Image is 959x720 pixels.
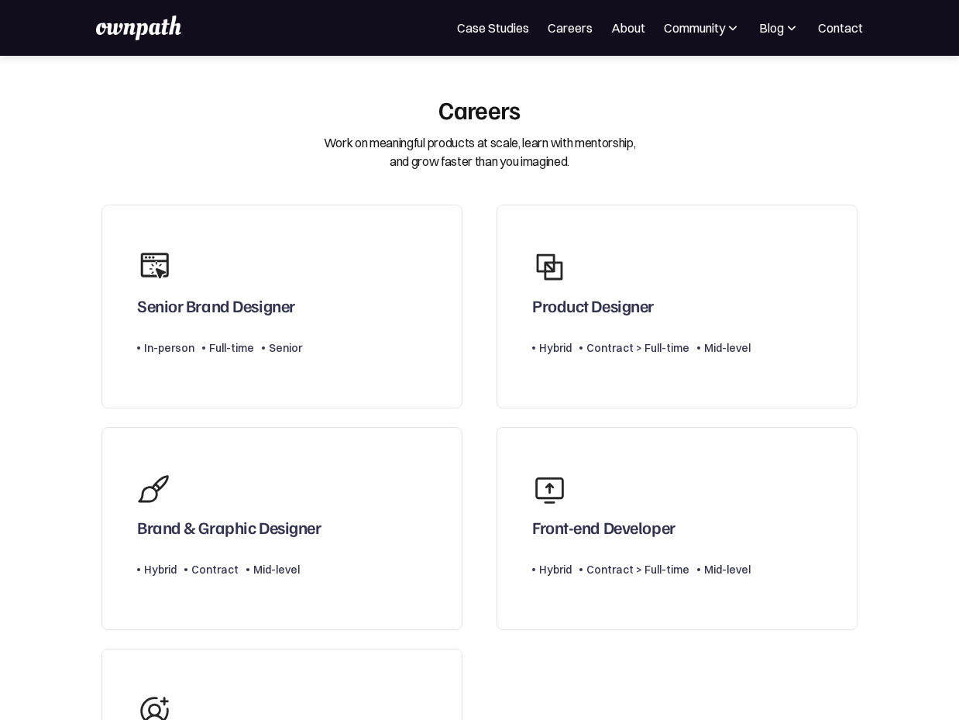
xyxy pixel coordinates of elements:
[324,133,636,171] div: Work on meaningful products at scale, learn with mentorship, and grow faster than you imagined.
[101,427,462,630] a: Brand & Graphic DesignerHybridContractMid-level
[818,19,863,37] a: Contact
[144,560,177,579] div: Hybrid
[269,339,302,357] div: Senior
[539,560,572,579] div: Hybrid
[532,517,675,537] div: Front-end Developer
[759,19,799,37] div: Blog
[539,339,572,357] div: Hybrid
[144,339,194,357] div: In-person
[438,95,521,124] div: Careers
[532,295,654,315] div: Product Designer
[611,19,645,37] a: About
[101,205,462,408] a: Senior Brand DesignerIn-personFull-timeSenior
[548,19,593,37] a: Careers
[497,205,858,408] a: Product DesignerHybridContract > Full-timeMid-level
[664,19,725,37] div: Community
[137,517,321,537] div: Brand & Graphic Designer
[759,19,784,37] div: Blog
[586,339,689,357] div: Contract > Full-time
[209,339,254,357] div: Full-time
[704,560,751,579] div: Mid-level
[704,339,751,357] div: Mid-level
[253,560,300,579] div: Mid-level
[497,427,858,630] a: Front-end DeveloperHybridContract > Full-timeMid-level
[191,560,239,579] div: Contract
[664,19,741,37] div: Community
[137,295,295,315] div: Senior Brand Designer
[586,560,689,579] div: Contract > Full-time
[457,19,529,37] a: Case Studies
